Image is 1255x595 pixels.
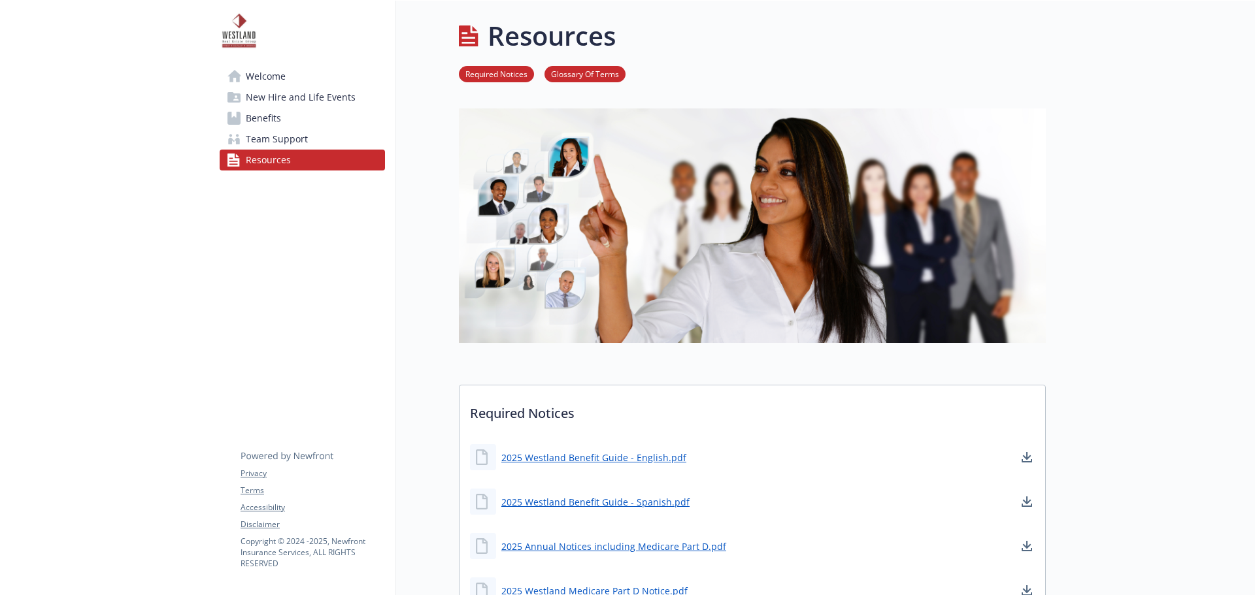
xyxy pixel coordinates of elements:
[246,87,356,108] span: New Hire and Life Events
[459,67,534,80] a: Required Notices
[220,87,385,108] a: New Hire and Life Events
[246,66,286,87] span: Welcome
[501,539,726,553] a: 2025 Annual Notices including Medicare Part D.pdf
[246,129,308,150] span: Team Support
[246,108,281,129] span: Benefits
[501,451,686,464] a: 2025 Westland Benefit Guide - English.pdf
[220,150,385,170] a: Resources
[241,536,384,569] p: Copyright © 2024 - 2025 , Newfront Insurance Services, ALL RIGHTS RESERVED
[241,485,384,496] a: Terms
[220,108,385,129] a: Benefits
[460,385,1045,434] p: Required Notices
[220,66,385,87] a: Welcome
[459,108,1046,343] img: resources page banner
[544,67,626,80] a: Glossary Of Terms
[1019,449,1035,465] a: download document
[241,468,384,479] a: Privacy
[501,495,690,509] a: 2025 Westland Benefit Guide - Spanish.pdf
[220,129,385,150] a: Team Support
[488,16,616,56] h1: Resources
[1019,538,1035,554] a: download document
[246,150,291,170] span: Resources
[1019,494,1035,509] a: download document
[241,519,384,530] a: Disclaimer
[241,502,384,513] a: Accessibility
